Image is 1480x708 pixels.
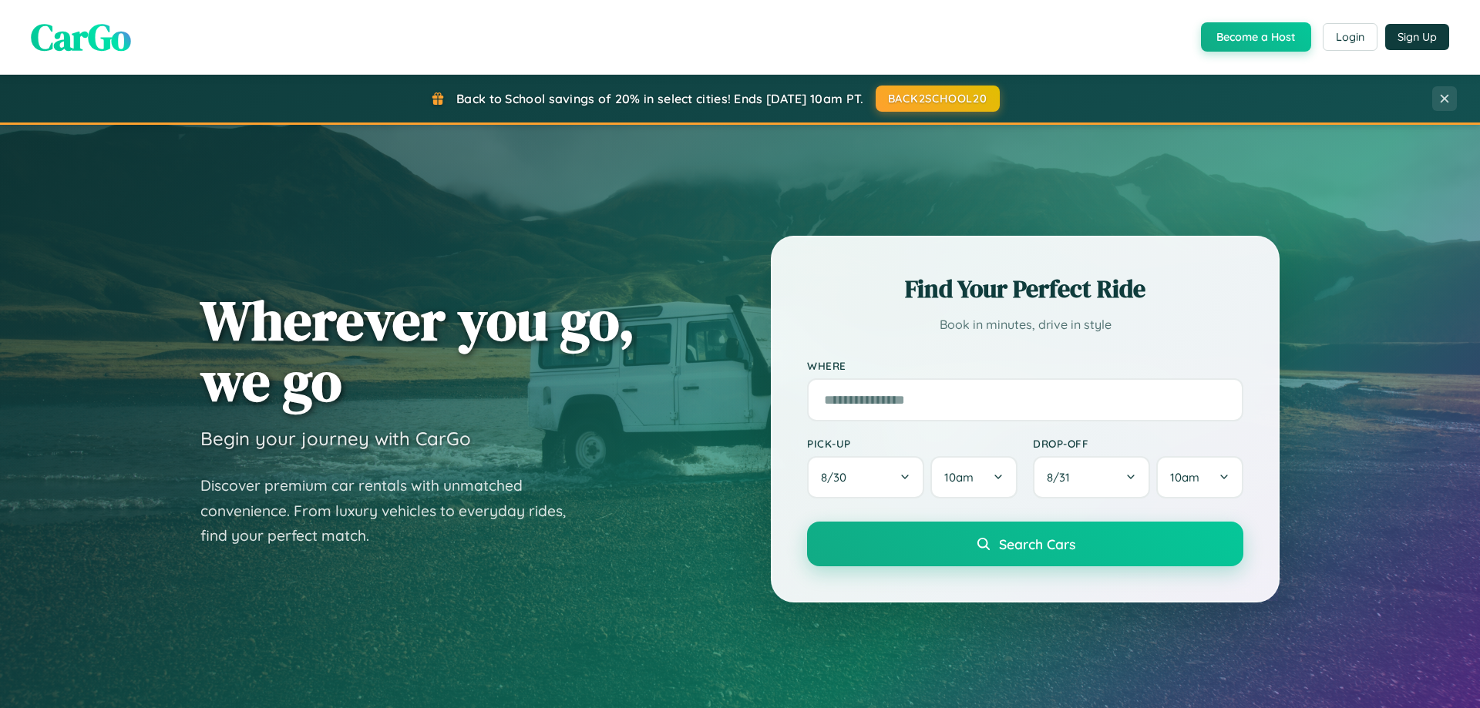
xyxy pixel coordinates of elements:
h2: Find Your Perfect Ride [807,272,1243,306]
button: Sign Up [1385,24,1449,50]
button: 10am [1156,456,1243,498]
button: Become a Host [1201,22,1311,52]
p: Book in minutes, drive in style [807,314,1243,336]
h1: Wherever you go, we go [200,290,635,411]
button: Login [1323,23,1377,51]
button: 10am [930,456,1017,498]
button: 8/31 [1033,456,1150,498]
button: BACK2SCHOOL20 [876,86,1000,112]
span: Search Cars [999,535,1075,552]
h3: Begin your journey with CarGo [200,427,471,450]
span: CarGo [31,12,131,62]
button: Search Cars [807,522,1243,566]
span: Back to School savings of 20% in select cities! Ends [DATE] 10am PT. [456,91,863,106]
label: Where [807,359,1243,372]
span: 8 / 31 [1047,470,1078,485]
p: Discover premium car rentals with unmatched convenience. From luxury vehicles to everyday rides, ... [200,473,586,549]
span: 8 / 30 [821,470,854,485]
label: Drop-off [1033,437,1243,450]
label: Pick-up [807,437,1017,450]
button: 8/30 [807,456,924,498]
span: 10am [944,470,974,485]
span: 10am [1170,470,1199,485]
